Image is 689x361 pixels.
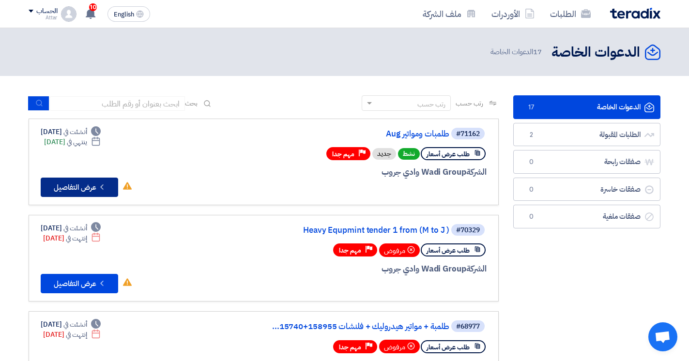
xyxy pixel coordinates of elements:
a: الطلبات [542,2,598,25]
span: 10 [89,3,97,11]
h2: الدعوات الخاصة [551,43,640,62]
span: الشركة [466,166,487,178]
span: إنتهت في [66,330,87,340]
a: الدعوات الخاصة17 [513,95,660,119]
div: جديد [372,148,396,160]
button: عرض التفاصيل [41,274,118,293]
span: 17 [533,46,542,57]
div: [DATE] [41,223,101,233]
div: Wadi Group وادي جروب [254,166,487,179]
button: عرض التفاصيل [41,178,118,197]
div: [DATE] [44,137,101,147]
a: صفقات خاسرة0 [513,178,660,201]
div: [DATE] [43,330,101,340]
span: رتب حسب [456,98,483,108]
span: بحث [185,98,198,108]
span: نشط [398,148,420,160]
div: مرفوض [379,340,420,353]
span: 0 [525,185,537,195]
span: طلب عرض أسعار [427,246,470,255]
span: طلب عرض أسعار [427,150,470,159]
span: 0 [525,212,537,222]
span: 2 [525,130,537,140]
span: أنشئت في [63,223,87,233]
span: الدعوات الخاصة [490,46,544,58]
span: أنشئت في [63,127,87,137]
div: Attar [29,15,57,20]
a: طلمبة + مواتير هيدروليك + فلنشات 158955+15740... [256,322,449,331]
div: الحساب [36,7,57,15]
span: مهم جدا [339,343,361,352]
a: Open chat [648,322,677,351]
input: ابحث بعنوان أو رقم الطلب [49,96,185,111]
a: صفقات ملغية0 [513,205,660,228]
div: مرفوض [379,243,420,257]
a: ملف الشركة [415,2,484,25]
a: صفقات رابحة0 [513,150,660,174]
div: #70329 [456,227,480,234]
div: [DATE] [43,233,101,243]
button: English [107,6,150,22]
span: 17 [525,103,537,112]
img: profile_test.png [61,6,77,22]
a: الطلبات المقبولة2 [513,123,660,147]
div: #68977 [456,323,480,330]
span: إنتهت في [66,233,87,243]
div: Wadi Group وادي جروب [254,263,487,275]
span: أنشئت في [63,319,87,330]
span: English [114,11,134,18]
div: [DATE] [41,127,101,137]
span: ينتهي في [67,137,87,147]
span: مهم جدا [339,246,361,255]
div: رتب حسب [417,99,445,109]
span: الشركة [466,263,487,275]
a: الأوردرات [484,2,542,25]
span: طلب عرض أسعار [427,343,470,352]
span: مهم جدا [332,150,354,159]
span: 0 [525,157,537,167]
div: #71162 [456,131,480,137]
img: Teradix logo [610,8,660,19]
div: [DATE] [41,319,101,330]
a: Heavy Equpmint tender 1 from (M to J ) [256,226,449,235]
a: طلمبات ومواتير Aug [256,130,449,138]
